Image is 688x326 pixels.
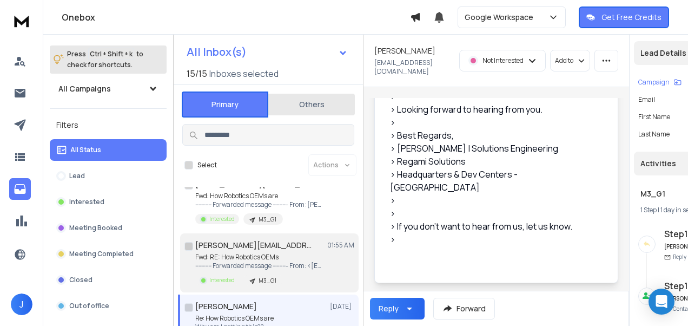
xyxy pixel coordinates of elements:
[330,302,354,311] p: [DATE]
[638,113,670,121] p: First Name
[195,200,325,209] p: ---------- Forwarded message --------- From: [PERSON_NAME]
[327,241,354,250] p: 01:55 AM
[69,250,134,258] p: Meeting Completed
[601,12,661,23] p: Get Free Credits
[370,298,425,320] button: Reply
[640,48,686,58] p: Lead Details
[209,276,235,284] p: Interested
[50,243,167,265] button: Meeting Completed
[649,289,674,315] div: Open Intercom Messenger
[640,205,657,214] span: 1 Step
[50,139,167,161] button: All Status
[638,130,670,139] p: Last Name
[209,67,279,80] h3: Inboxes selected
[195,253,325,262] p: Fwd: RE: How Robotics OEMs
[178,41,356,63] button: All Inbox(s)
[555,56,573,65] p: Add to
[187,47,247,57] h1: All Inbox(s)
[69,276,92,284] p: Closed
[197,161,217,169] label: Select
[259,216,276,224] p: M3_G1
[69,302,109,310] p: Out of office
[11,294,32,315] button: J
[579,6,669,28] button: Get Free Credits
[268,93,355,116] button: Others
[50,118,167,133] h3: Filters
[638,78,682,87] button: Campaign
[50,295,167,317] button: Out of office
[638,95,655,104] p: Email
[638,78,670,87] p: Campaign
[88,48,134,60] span: Ctrl + Shift + k
[69,172,85,180] p: Lead
[379,303,399,314] div: Reply
[67,49,143,70] p: Press to check for shortcuts.
[374,58,453,76] p: [EMAIL_ADDRESS][DOMAIN_NAME]
[50,78,167,100] button: All Campaigns
[259,277,276,285] p: M3_G1
[465,12,538,23] p: Google Workspace
[50,165,167,187] button: Lead
[69,224,122,232] p: Meeting Booked
[195,240,314,251] h1: [PERSON_NAME][EMAIL_ADDRESS][DOMAIN_NAME] +1
[70,146,101,154] p: All Status
[50,217,167,239] button: Meeting Booked
[187,67,207,80] span: 15 / 15
[50,269,167,291] button: Closed
[11,11,32,31] img: logo
[209,215,235,223] p: Interested
[62,11,410,24] h1: Onebox
[50,191,167,213] button: Interested
[182,92,268,118] button: Primary
[58,83,111,94] h1: All Campaigns
[195,262,325,270] p: ---------- Forwarded message --------- From: <[EMAIL_ADDRESS][DOMAIN_NAME]
[374,45,435,56] h1: [PERSON_NAME]
[195,192,325,200] p: Fwd: How Robotics OEMs are
[433,298,495,320] button: Forward
[195,301,257,312] h1: [PERSON_NAME]
[195,314,293,323] p: Re: How Robotics OEMs are
[482,56,524,65] p: Not Interested
[69,198,104,206] p: Interested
